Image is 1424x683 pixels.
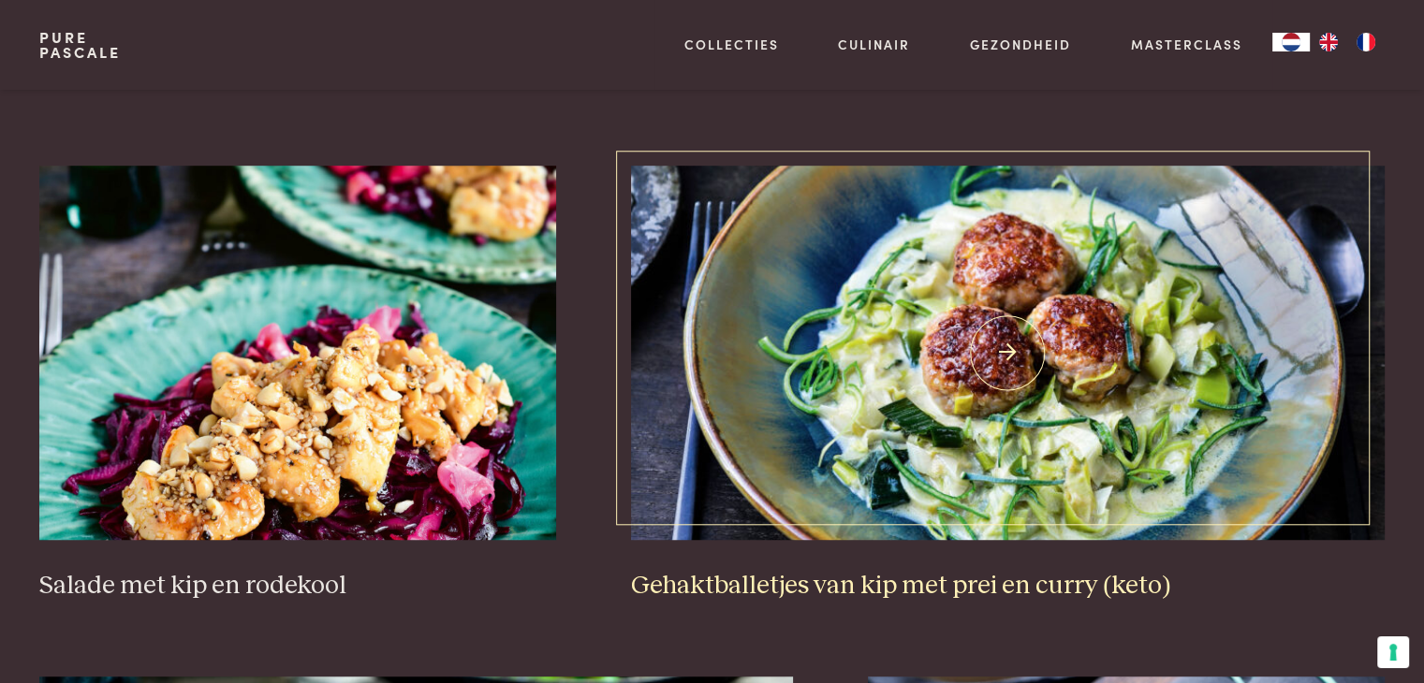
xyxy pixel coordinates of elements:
[39,166,556,540] img: Salade met kip en rodekool
[631,570,1385,603] h3: Gehaktballetjes van kip met prei en curry (keto)
[1347,33,1385,51] a: FR
[1272,33,1385,51] aside: Language selected: Nederlands
[39,570,556,603] h3: Salade met kip en rodekool
[631,166,1385,540] img: Gehaktballetjes van kip met prei en curry (keto)
[1272,33,1310,51] a: NL
[1310,33,1385,51] ul: Language list
[631,166,1385,602] a: Gehaktballetjes van kip met prei en curry (keto) Gehaktballetjes van kip met prei en curry (keto)
[838,35,910,54] a: Culinair
[1131,35,1242,54] a: Masterclass
[39,30,121,60] a: PurePascale
[39,166,556,602] a: Salade met kip en rodekool Salade met kip en rodekool
[970,35,1071,54] a: Gezondheid
[1272,33,1310,51] div: Language
[1377,636,1409,668] button: Uw voorkeuren voor toestemming voor trackingtechnologieën
[684,35,779,54] a: Collecties
[1310,33,1347,51] a: EN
